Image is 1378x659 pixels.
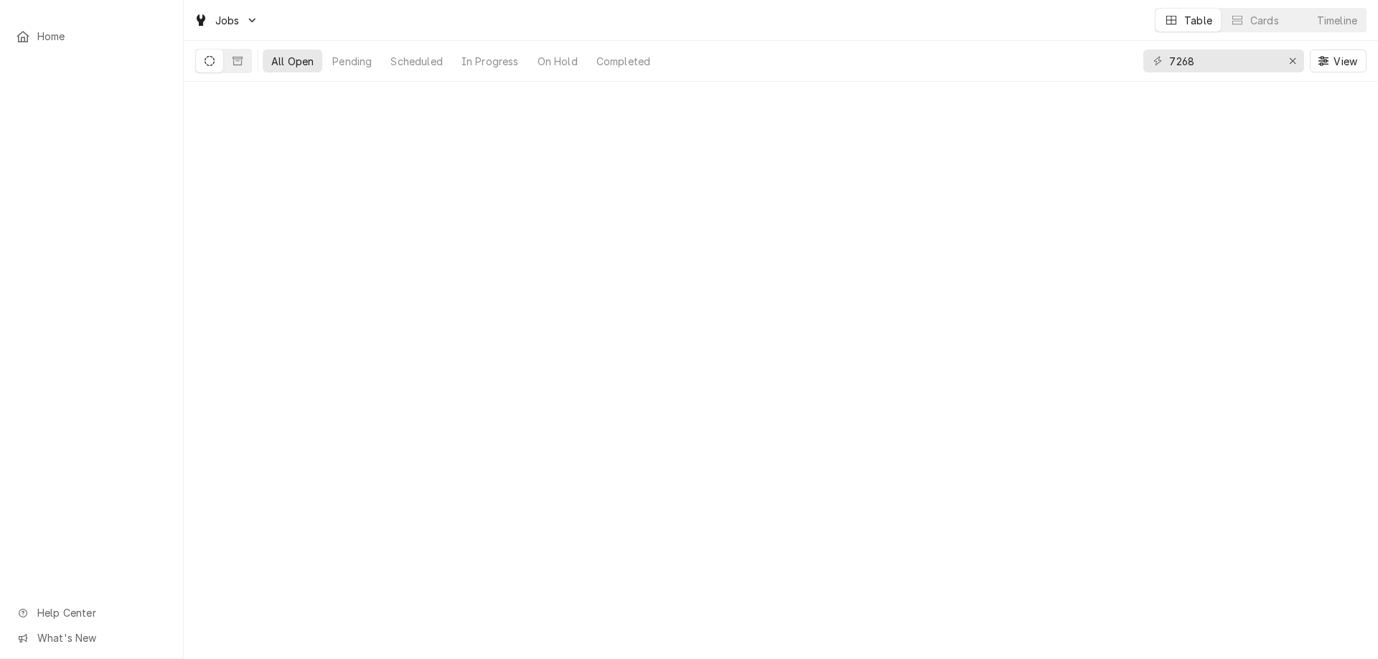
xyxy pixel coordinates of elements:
[188,9,264,32] a: Go to Jobs
[215,13,240,28] span: Jobs
[1310,49,1367,72] button: View
[9,601,174,625] a: Go to Help Center
[37,29,167,44] span: Home
[1169,49,1277,72] input: Keyword search
[332,54,372,69] div: Pending
[1331,54,1360,69] span: View
[1317,13,1357,28] div: Timeline
[37,605,166,620] span: Help Center
[271,54,314,69] div: All Open
[390,54,442,69] div: Scheduled
[538,54,578,69] div: On Hold
[37,630,166,645] span: What's New
[9,24,174,48] a: Home
[1184,13,1212,28] div: Table
[1281,49,1304,72] button: Erase input
[1250,13,1279,28] div: Cards
[461,54,519,69] div: In Progress
[596,54,650,69] div: Completed
[9,626,174,650] a: Go to What's New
